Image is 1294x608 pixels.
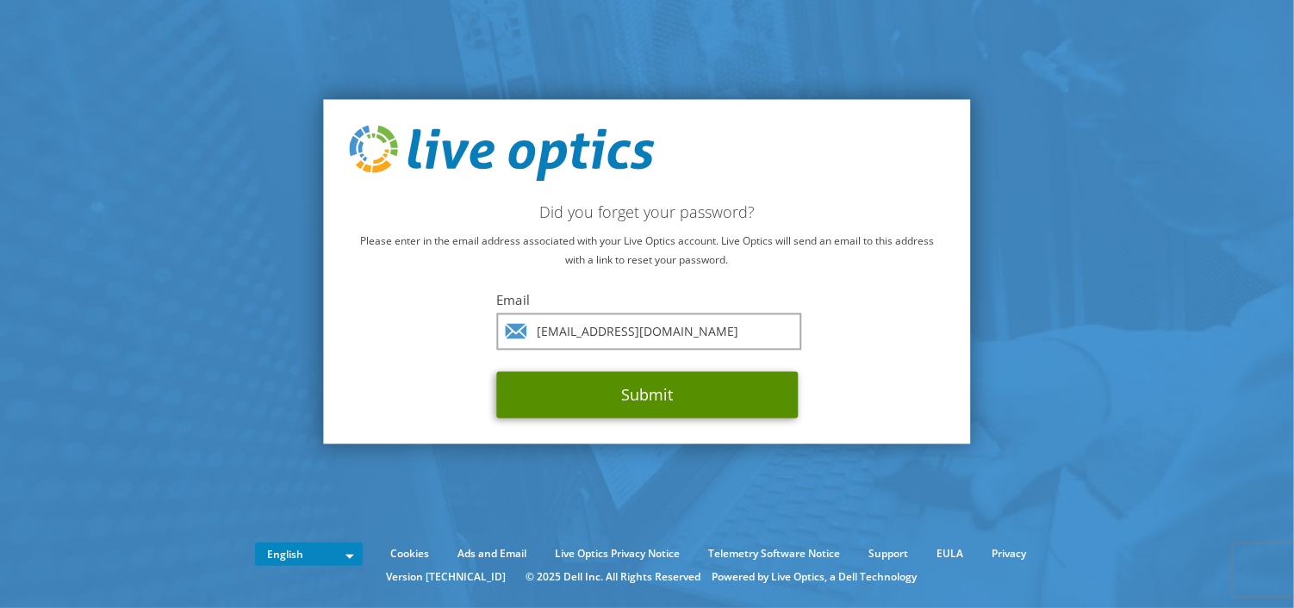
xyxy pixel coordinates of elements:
[712,568,917,586] li: Powered by Live Optics, a Dell Technology
[350,203,945,222] h2: Did you forget your password?
[350,233,945,270] p: Please enter in the email address associated with your Live Optics account. Live Optics will send...
[856,544,922,563] a: Support
[496,292,798,309] label: Email
[924,544,977,563] a: EULA
[696,544,854,563] a: Telemetry Software Notice
[378,544,443,563] a: Cookies
[980,544,1040,563] a: Privacy
[496,372,798,419] button: Submit
[350,125,655,182] img: live_optics_svg.svg
[517,568,709,586] li: © 2025 Dell Inc. All Rights Reserved
[543,544,694,563] a: Live Optics Privacy Notice
[445,544,540,563] a: Ads and Email
[377,568,514,586] li: Version [TECHNICAL_ID]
